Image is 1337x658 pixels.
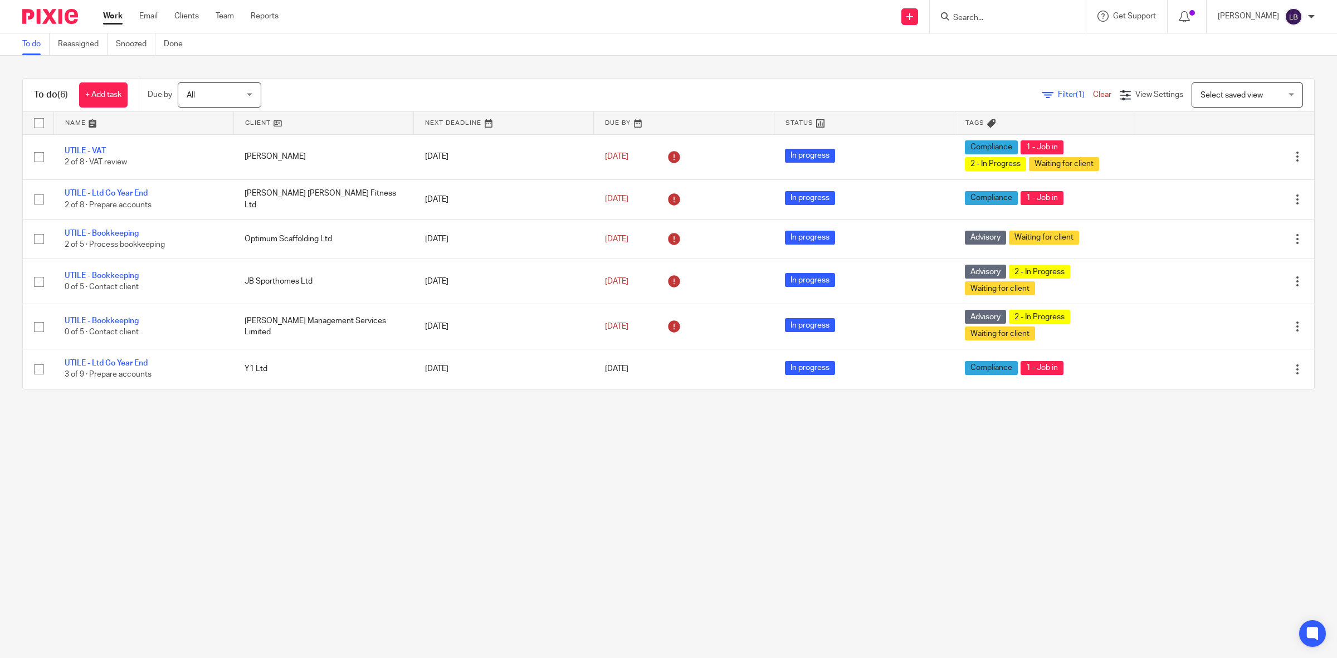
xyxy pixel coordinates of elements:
span: In progress [785,361,835,375]
span: In progress [785,318,835,332]
span: In progress [785,273,835,287]
span: [DATE] [605,365,628,373]
td: [DATE] [414,134,594,179]
span: Waiting for client [965,281,1035,295]
span: Advisory [965,265,1006,279]
a: Reports [251,11,279,22]
td: JB Sporthomes Ltd [233,259,413,304]
a: + Add task [79,82,128,108]
td: [PERSON_NAME] [233,134,413,179]
img: Pixie [22,9,78,24]
td: [DATE] [414,349,594,389]
span: 3 of 9 · Prepare accounts [65,371,152,379]
td: [DATE] [414,219,594,259]
span: 0 of 5 · Contact client [65,283,139,291]
span: Waiting for client [1009,231,1079,245]
a: To do [22,33,50,55]
td: [DATE] [414,179,594,219]
span: Filter [1058,91,1093,99]
a: Team [216,11,234,22]
a: UTILE - Bookkeeping [65,272,139,280]
span: Compliance [965,191,1018,205]
a: UTILE - Ltd Co Year End [65,359,148,367]
span: Advisory [965,310,1006,324]
span: 2 of 8 · VAT review [65,159,127,167]
span: [DATE] [605,153,628,160]
span: In progress [785,191,835,205]
a: Clients [174,11,199,22]
span: 1 - Job in [1021,191,1063,205]
span: 2 of 8 · Prepare accounts [65,201,152,209]
span: Advisory [965,231,1006,245]
p: Due by [148,89,172,100]
p: [PERSON_NAME] [1218,11,1279,22]
span: In progress [785,231,835,245]
span: [DATE] [605,235,628,243]
span: (6) [57,90,68,99]
span: In progress [785,149,835,163]
td: Y1 Ltd [233,349,413,389]
span: 2 - In Progress [1009,310,1070,324]
span: View Settings [1135,91,1183,99]
span: Get Support [1113,12,1156,20]
td: Optimum Scaffolding Ltd [233,219,413,259]
td: [DATE] [414,259,594,304]
span: 2 of 5 · Process bookkeeping [65,241,165,248]
a: Reassigned [58,33,108,55]
span: 1 - Job in [1021,140,1063,154]
td: [DATE] [414,304,594,349]
span: Select saved view [1201,91,1263,99]
a: Clear [1093,91,1111,99]
span: Waiting for client [965,326,1035,340]
span: Compliance [965,140,1018,154]
span: (1) [1076,91,1085,99]
span: 2 - In Progress [965,157,1026,171]
a: UTILE - Ltd Co Year End [65,189,148,197]
span: All [187,91,195,99]
a: Done [164,33,191,55]
td: [PERSON_NAME] [PERSON_NAME] Fitness Ltd [233,179,413,219]
a: Snoozed [116,33,155,55]
img: svg%3E [1285,8,1302,26]
span: Waiting for client [1029,157,1099,171]
span: 0 of 5 · Contact client [65,328,139,336]
span: [DATE] [605,277,628,285]
span: [DATE] [605,323,628,330]
h1: To do [34,89,68,101]
td: [PERSON_NAME] Management Services Limited [233,304,413,349]
span: Tags [965,120,984,126]
a: UTILE - Bookkeeping [65,230,139,237]
a: Email [139,11,158,22]
input: Search [952,13,1052,23]
a: UTILE - VAT [65,147,106,155]
span: [DATE] [605,196,628,203]
span: 1 - Job in [1021,361,1063,375]
a: UTILE - Bookkeeping [65,317,139,325]
span: Compliance [965,361,1018,375]
a: Work [103,11,123,22]
span: 2 - In Progress [1009,265,1070,279]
